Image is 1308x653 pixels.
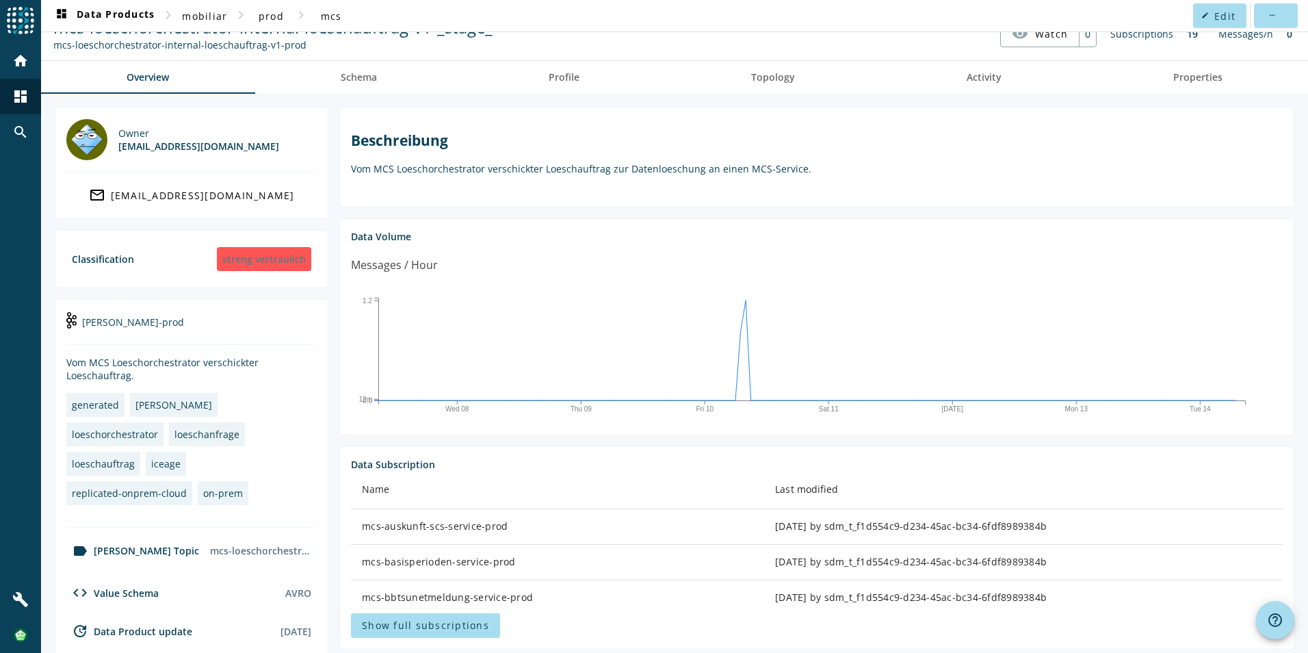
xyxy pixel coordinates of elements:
[764,471,1283,509] th: Last modified
[751,73,795,82] span: Topology
[1268,12,1275,19] mat-icon: more_horiz
[549,73,579,82] span: Profile
[1035,22,1068,46] span: Watch
[12,591,29,608] mat-icon: build
[12,53,29,69] mat-icon: home
[819,405,839,413] text: Sat 11
[118,140,279,153] div: [EMAIL_ADDRESS][DOMAIN_NAME]
[351,257,438,274] div: Messages / Hour
[118,127,279,140] div: Owner
[1190,405,1211,413] text: Tue 14
[66,623,192,639] div: Data Product update
[66,119,107,160] img: iceage@mobi.ch
[764,545,1283,580] td: [DATE] by sdm_t_f1d554c9-d234-45ac-bc34-6fdf8989384b
[280,625,311,638] div: [DATE]
[571,405,592,413] text: Thu 09
[127,73,169,82] span: Overview
[135,398,212,411] div: [PERSON_NAME]
[363,297,372,305] text: 1.2
[72,253,134,266] div: Classification
[764,509,1283,545] td: [DATE] by sdm_t_f1d554c9-d234-45ac-bc34-6fdf8989384b
[205,539,317,563] div: mcs-loeschorchestrator-internal-loeschauftrag-v1-prod
[1001,21,1079,46] button: Watch
[12,124,29,140] mat-icon: search
[72,543,88,559] mat-icon: label
[176,3,233,28] button: mobiliar
[764,580,1283,616] td: [DATE] by sdm_t_f1d554c9-d234-45ac-bc34-6fdf8989384b
[66,585,159,601] div: Value Schema
[182,10,227,23] span: mobiliar
[53,8,155,24] span: Data Products
[351,458,1283,471] div: Data Subscription
[72,487,187,500] div: replicated-onprem-cloud
[445,405,469,413] text: Wed 08
[293,7,309,23] mat-icon: chevron_right
[53,8,70,24] mat-icon: dashboard
[66,356,317,382] div: Vom MCS Loeschorchestrator verschickter Loeschauftrag.
[351,131,1283,150] h2: Beschreibung
[362,619,489,632] span: Show full subscriptions
[1267,612,1283,628] mat-icon: help_outline
[53,38,493,51] div: Kafka Topic: mcs-loeschorchestrator-internal-loeschauftrag-v1-prod
[203,487,243,500] div: on-prem
[72,457,135,470] div: loeschauftrag
[341,73,377,82] span: Schema
[1173,73,1222,82] span: Properties
[72,398,119,411] div: generated
[363,397,372,405] text: 0.0
[66,311,317,345] div: [PERSON_NAME]-prod
[362,555,753,569] div: mcs-basisperioden-service-prod
[1201,12,1209,19] mat-icon: edit
[1180,21,1205,47] div: 19
[362,591,753,604] div: mcs-bbtsunetmeldung-service-prod
[696,405,714,413] text: Fri 10
[48,3,160,28] button: Data Products
[12,88,29,105] mat-icon: dashboard
[285,587,311,600] div: AVRO
[1012,25,1028,42] mat-icon: visibility
[151,457,181,470] div: iceage
[1065,405,1088,413] text: Mon 13
[1103,21,1180,47] div: Subscriptions
[321,10,342,23] span: mcs
[217,247,311,271] div: streng vertraulich
[72,623,88,639] mat-icon: update
[72,428,158,441] div: loeschorchestrator
[942,405,964,413] text: [DATE]
[249,3,293,28] button: prod
[351,471,764,509] th: Name
[351,230,1283,243] div: Data Volume
[7,7,34,34] img: spoud-logo.svg
[160,7,176,23] mat-icon: chevron_right
[1079,21,1096,47] div: 0
[66,183,317,207] a: [EMAIL_ADDRESS][DOMAIN_NAME]
[1193,3,1246,28] button: Edit
[14,628,27,642] img: 96fbaf8f9409a5bafbce4fc7b2743f60
[1212,21,1280,47] div: Messages/h
[351,162,1283,175] p: Vom MCS Loeschorchestrator verschickter Loeschauftrag zur Datenloeschung an einen MCS-Service.
[233,7,249,23] mat-icon: chevron_right
[174,428,239,441] div: loeschanfrage
[967,73,1002,82] span: Activity
[111,189,295,202] div: [EMAIL_ADDRESS][DOMAIN_NAME]
[259,10,284,23] span: prod
[66,312,77,329] img: kafka-prod
[362,520,753,533] div: mcs-auskunft-scs-service-prod
[66,543,199,559] div: [PERSON_NAME] Topic
[89,187,105,203] mat-icon: mail_outline
[1280,21,1299,47] div: 0
[359,395,372,402] text: 12m
[72,585,88,601] mat-icon: code
[1214,10,1235,23] span: Edit
[351,613,500,638] button: Show full subscriptions
[309,3,353,28] button: mcs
